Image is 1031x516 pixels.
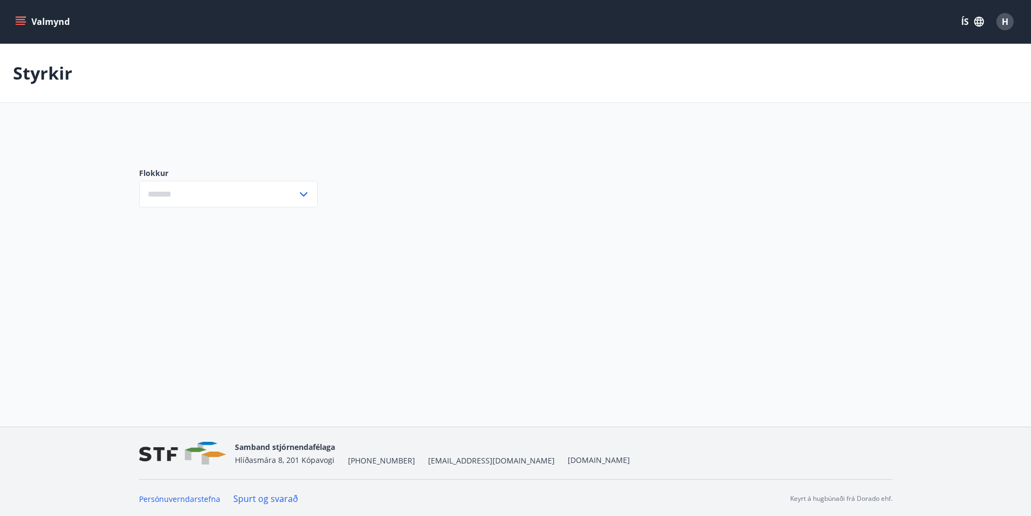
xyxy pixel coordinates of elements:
span: Samband stjórnendafélaga [235,442,335,452]
p: Styrkir [13,61,73,85]
a: Spurt og svarað [233,493,298,505]
img: vjCaq2fThgY3EUYqSgpjEiBg6WP39ov69hlhuPVN.png [139,442,226,465]
p: Keyrt á hugbúnaði frá Dorado ehf. [790,494,892,504]
a: Persónuverndarstefna [139,494,220,504]
button: H [992,9,1018,35]
span: Hlíðasmára 8, 201 Kópavogi [235,455,334,465]
button: ÍS [955,12,990,31]
span: [PHONE_NUMBER] [348,455,415,466]
button: menu [13,12,74,31]
span: H [1002,16,1008,28]
span: [EMAIL_ADDRESS][DOMAIN_NAME] [428,455,555,466]
a: [DOMAIN_NAME] [568,455,630,465]
label: Flokkur [139,168,318,179]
